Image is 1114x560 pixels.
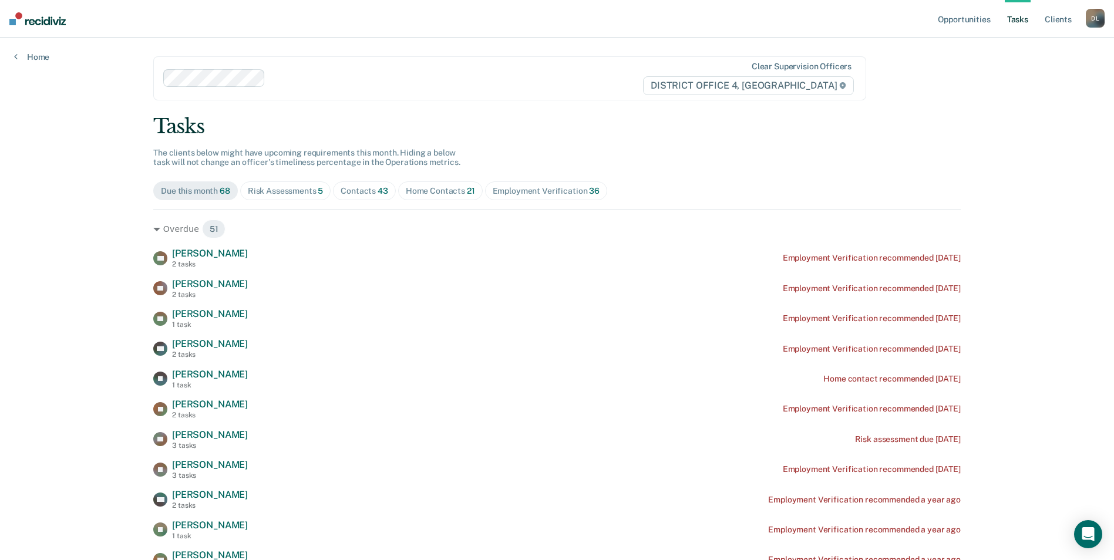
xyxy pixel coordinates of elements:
div: Risk Assessments [248,186,324,196]
div: Employment Verification recommended [DATE] [783,284,961,294]
div: Risk assessment due [DATE] [855,434,961,444]
span: 43 [378,186,388,195]
span: [PERSON_NAME] [172,369,248,380]
button: DL [1086,9,1105,28]
div: Open Intercom Messenger [1074,520,1102,548]
span: [PERSON_NAME] [172,308,248,319]
span: 21 [467,186,475,195]
div: Due this month [161,186,230,196]
div: 1 task [172,321,248,329]
div: 2 tasks [172,411,248,419]
div: Employment Verification recommended [DATE] [783,313,961,323]
div: Employment Verification recommended [DATE] [783,464,961,474]
div: 3 tasks [172,471,248,480]
div: Employment Verification [493,186,600,196]
div: 2 tasks [172,291,248,299]
div: 1 task [172,532,248,540]
div: Employment Verification recommended a year ago [768,495,961,505]
div: Employment Verification recommended a year ago [768,525,961,535]
span: [PERSON_NAME] [172,338,248,349]
div: Clear supervision officers [752,62,852,72]
div: Contacts [341,186,388,196]
span: [PERSON_NAME] [172,459,248,470]
span: [PERSON_NAME] [172,429,248,440]
div: Employment Verification recommended [DATE] [783,253,961,263]
div: D L [1086,9,1105,28]
span: 51 [202,220,226,238]
span: [PERSON_NAME] [172,399,248,410]
div: Tasks [153,114,961,139]
span: The clients below might have upcoming requirements this month. Hiding a below task will not chang... [153,148,460,167]
img: Recidiviz [9,12,66,25]
div: 2 tasks [172,260,248,268]
span: 36 [589,186,600,195]
div: 1 task [172,381,248,389]
div: Home Contacts [406,186,475,196]
span: 68 [220,186,230,195]
div: Employment Verification recommended [DATE] [783,404,961,414]
div: Employment Verification recommended [DATE] [783,344,961,354]
span: [PERSON_NAME] [172,248,248,259]
div: Overdue 51 [153,220,961,238]
span: DISTRICT OFFICE 4, [GEOGRAPHIC_DATA] [643,76,854,95]
div: 2 tasks [172,501,248,510]
span: [PERSON_NAME] [172,278,248,289]
a: Home [14,52,49,62]
span: [PERSON_NAME] [172,519,248,531]
div: 3 tasks [172,441,248,450]
div: 2 tasks [172,350,248,359]
span: 5 [318,186,323,195]
span: [PERSON_NAME] [172,489,248,500]
div: Home contact recommended [DATE] [823,374,961,384]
